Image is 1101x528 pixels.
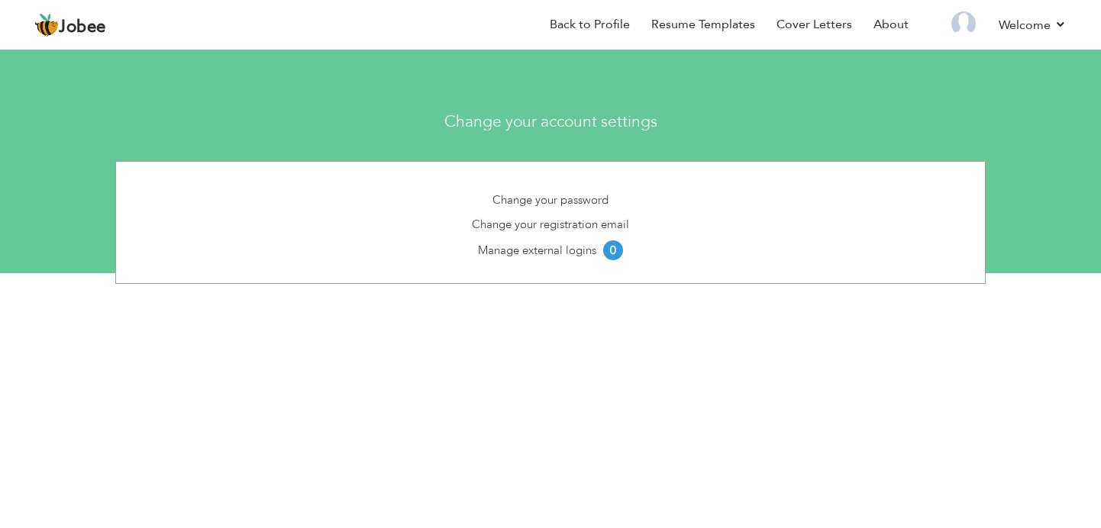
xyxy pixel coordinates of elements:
[777,16,852,34] a: Cover Letters
[59,19,106,36] span: Jobee
[472,217,629,232] a: Change your registration email
[603,240,623,260] span: 0
[492,192,609,208] a: Change your password
[550,16,630,34] a: Back to Profile
[34,13,59,37] img: jobee.io
[999,16,1067,34] a: Welcome
[478,243,596,258] a: Manage external logins
[149,113,952,130] h3: Change your account settings
[873,16,909,34] a: About
[599,243,623,258] a: 0
[34,13,106,37] a: Jobee
[951,11,976,36] img: Profile Img
[651,16,755,34] a: Resume Templates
